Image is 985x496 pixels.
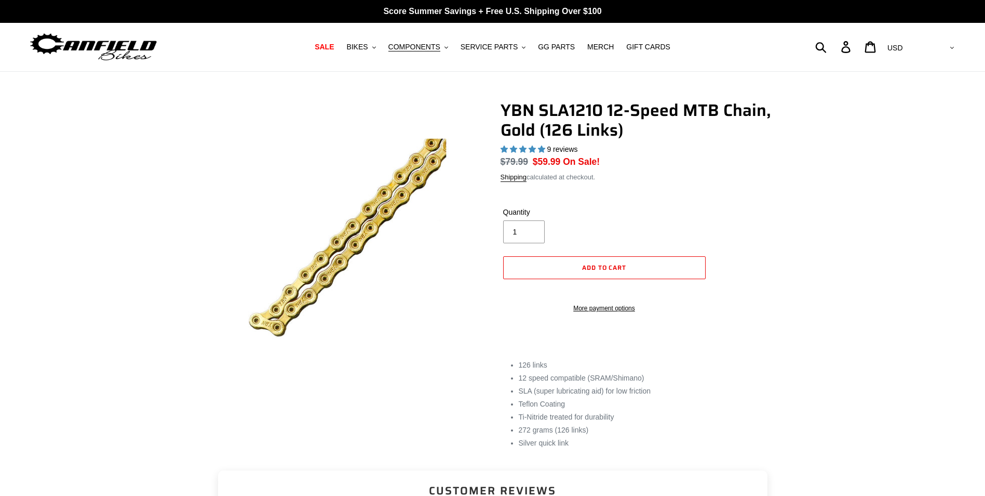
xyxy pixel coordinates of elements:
[533,40,580,54] a: GG PARTS
[503,304,706,313] a: More payment options
[621,40,676,54] a: GIFT CARDS
[533,156,561,167] span: $59.99
[519,412,776,423] li: Ti-Nitride treated for durability
[626,43,670,51] span: GIFT CARDS
[582,263,627,272] span: Add to cart
[821,35,847,58] input: Search
[563,155,600,168] span: On Sale!
[503,256,706,279] button: Add to cart
[519,399,776,410] li: Teflon Coating
[503,207,602,218] label: Quantity
[346,43,368,51] span: BIKES
[455,40,531,54] button: SERVICE PARTS
[519,360,776,371] li: 126 links
[315,43,334,51] span: SALE
[501,173,527,182] a: Shipping
[212,102,483,374] img: YBN SLA1210 12-Speed MTB Chain, Gold (126 Links)
[501,100,776,140] h1: YBN SLA1210 12-Speed MTB Chain, Gold (126 Links)
[547,145,577,153] span: 9 reviews
[587,43,614,51] span: MERCH
[383,40,453,54] button: COMPONENTS
[519,438,776,449] li: Silver quick link
[309,40,339,54] a: SALE
[501,172,776,182] div: calculated at checkout.
[388,43,440,51] span: COMPONENTS
[519,373,776,384] li: 12 speed compatible (SRAM/Shimano)
[538,43,575,51] span: GG PARTS
[501,145,547,153] span: 4.78 stars
[582,40,619,54] a: MERCH
[519,386,776,397] li: SLA (super lubricating aid) for low friction
[461,43,518,51] span: SERVICE PARTS
[519,425,776,436] li: 272 grams (126 links)
[501,156,529,167] s: $79.99
[341,40,381,54] button: BIKES
[29,31,158,63] img: Canfield Bikes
